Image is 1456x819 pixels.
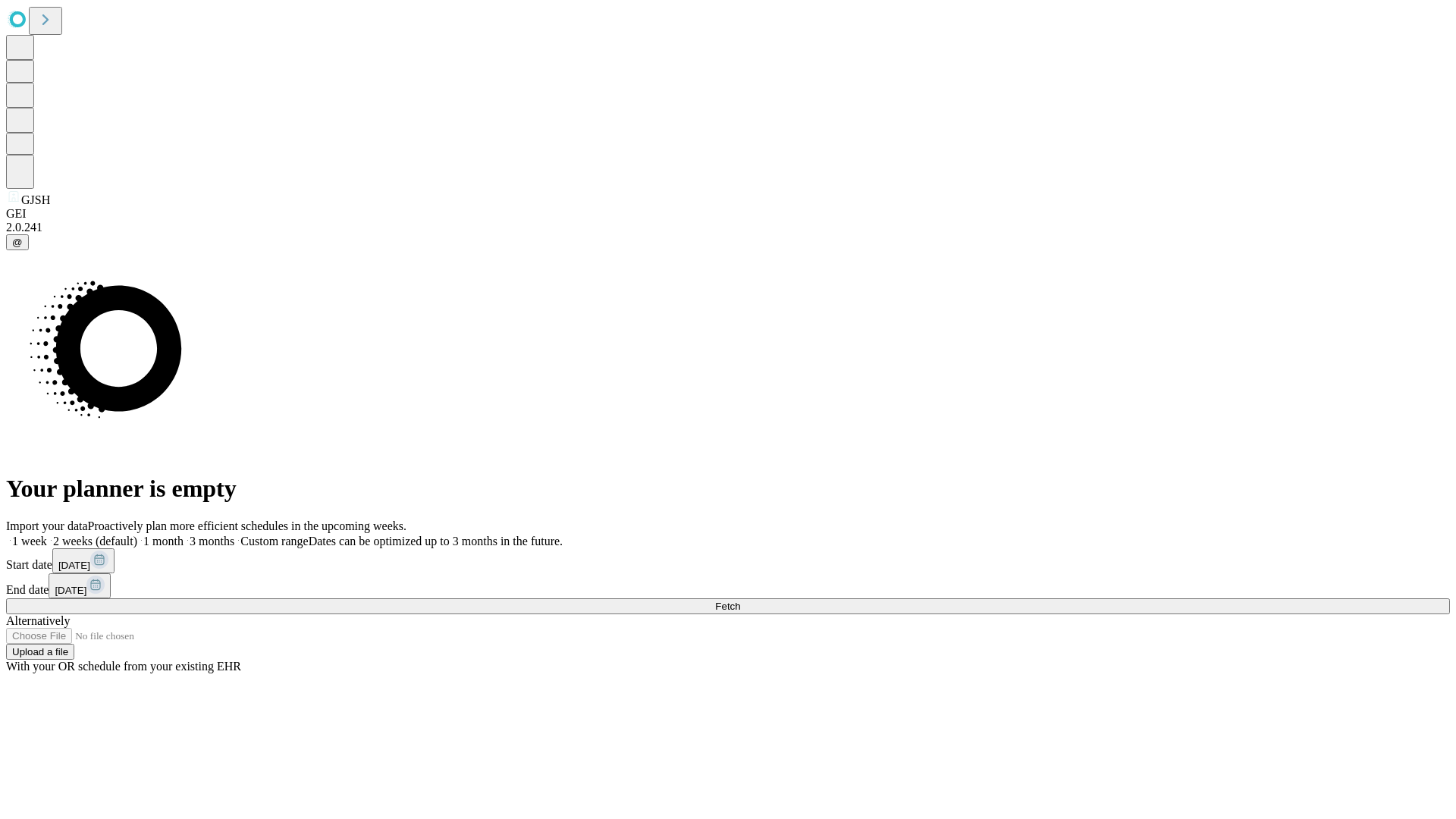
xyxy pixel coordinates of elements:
h1: Your planner is empty [6,475,1450,503]
span: With your OR schedule from your existing EHR [6,660,241,673]
button: [DATE] [52,548,115,573]
div: End date [6,573,1450,598]
span: Alternatively [6,614,70,627]
button: Fetch [6,598,1450,614]
span: [DATE] [58,560,90,571]
div: Start date [6,548,1450,573]
button: [DATE] [49,573,111,598]
span: Dates can be optimized up to 3 months in the future. [309,535,563,548]
span: Custom range [240,535,308,548]
span: 1 week [12,535,47,548]
span: Import your data [6,519,88,532]
span: Fetch [715,601,740,612]
span: 2 weeks (default) [53,535,137,548]
span: 3 months [190,535,234,548]
div: 2.0.241 [6,221,1450,234]
div: GEI [6,207,1450,221]
button: @ [6,234,29,250]
span: GJSH [21,193,50,206]
button: Upload a file [6,644,74,660]
span: Proactively plan more efficient schedules in the upcoming weeks. [88,519,406,532]
span: 1 month [143,535,184,548]
span: @ [12,237,23,248]
span: [DATE] [55,585,86,596]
